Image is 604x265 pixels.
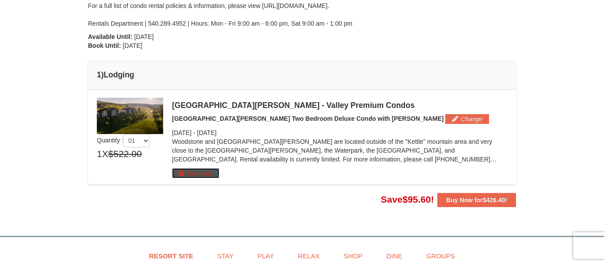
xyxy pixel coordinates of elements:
[437,193,516,207] button: Buy Now for$426.40!
[172,115,443,122] span: [GEOGRAPHIC_DATA][PERSON_NAME] Two Bedroom Deluxe Condo with [PERSON_NAME]
[193,129,195,136] span: -
[108,147,142,161] span: $522.00
[97,137,150,144] span: Quantity :
[445,114,489,124] button: Change
[402,194,431,204] span: $95.60
[172,101,507,110] div: [GEOGRAPHIC_DATA][PERSON_NAME] - Valley Premium Condos
[197,129,217,136] span: [DATE]
[101,70,104,79] span: )
[172,129,191,136] span: [DATE]
[88,42,121,49] strong: Book Until:
[134,33,154,40] span: [DATE]
[446,196,507,204] strong: Buy Now for !
[102,147,108,161] span: X
[97,98,163,134] img: 19219041-4-ec11c166.jpg
[483,196,505,204] span: $426.40
[97,70,507,79] h4: 1 Lodging
[381,194,434,204] span: Save !
[172,137,507,164] p: Woodstone and [GEOGRAPHIC_DATA][PERSON_NAME] are located outside of the "Kettle" mountain area an...
[123,42,142,49] span: [DATE]
[97,147,102,161] span: 1
[172,168,219,178] button: More Info
[88,33,133,40] strong: Available Until:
